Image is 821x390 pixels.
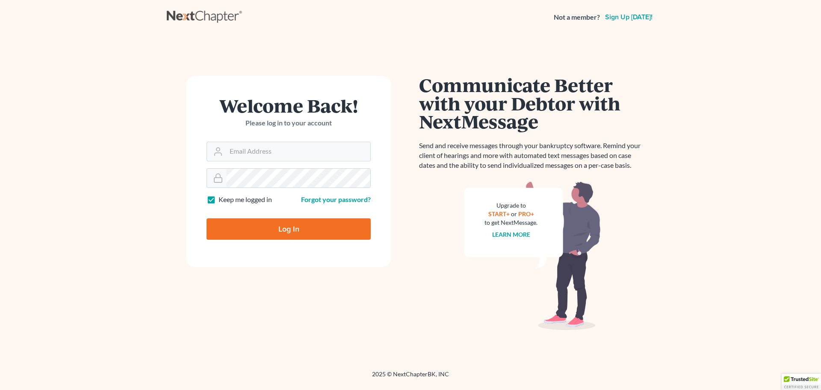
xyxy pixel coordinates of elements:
[518,210,534,217] a: PRO+
[603,14,654,21] a: Sign up [DATE]!
[554,12,600,22] strong: Not a member?
[219,195,272,205] label: Keep me logged in
[492,231,530,238] a: Learn more
[207,96,371,115] h1: Welcome Back!
[419,76,646,131] h1: Communicate Better with your Debtor with NextMessage
[226,142,370,161] input: Email Address
[207,218,371,240] input: Log In
[167,370,654,385] div: 2025 © NextChapterBK, INC
[782,374,821,390] div: TrustedSite Certified
[511,210,517,217] span: or
[464,181,601,330] img: nextmessage_bg-59042aed3d76b12b5cd301f8e5b87938c9018125f34e5fa2b7a6b67550977c72.svg
[484,218,537,227] div: to get NextMessage.
[484,201,537,210] div: Upgrade to
[488,210,510,217] a: START+
[207,118,371,128] p: Please log in to your account
[301,195,371,203] a: Forgot your password?
[419,141,646,170] p: Send and receive messages through your bankruptcy software. Remind your client of hearings and mo...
